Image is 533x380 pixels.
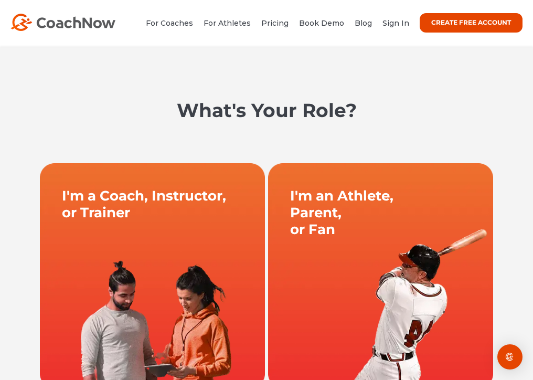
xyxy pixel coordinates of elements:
a: Sign In [382,18,409,28]
a: Blog [355,18,372,28]
a: Book Demo [299,18,344,28]
a: Pricing [261,18,289,28]
a: For Athletes [204,18,251,28]
a: For Coaches [146,18,193,28]
img: CoachNow Logo [10,14,115,31]
a: CREATE FREE ACCOUNT [420,13,523,33]
div: Open Intercom Messenger [497,344,523,370]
